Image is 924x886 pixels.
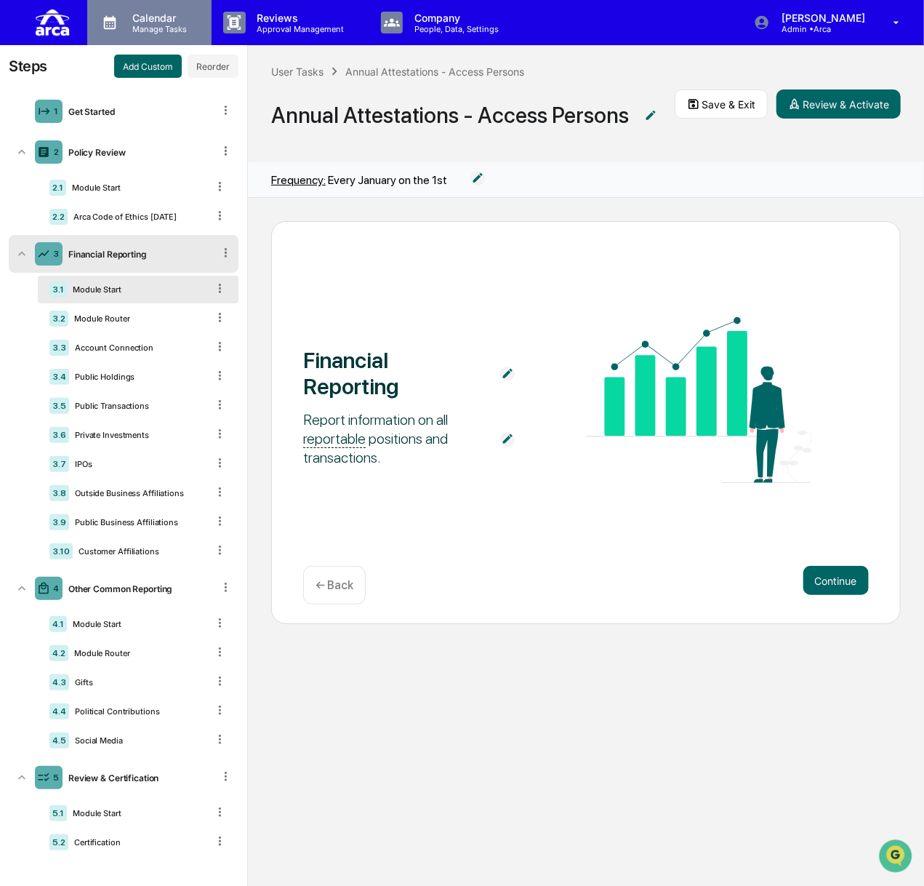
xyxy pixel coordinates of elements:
[29,285,92,300] span: Data Lookup
[271,173,326,187] span: Frequency:
[9,57,47,75] div: Steps
[15,30,265,53] p: How can we help?
[53,249,59,259] div: 3
[15,287,26,298] div: 🔎
[49,180,66,196] div: 2.1
[303,347,486,399] div: Financial Reporting
[67,808,207,818] div: Module Start
[67,619,207,629] div: Module Start
[803,566,869,595] button: Continue
[271,102,629,128] div: Annual Attestations - Access Persons
[69,459,207,469] div: IPOs
[345,65,524,78] div: Annual Attestations - Access Persons
[877,838,917,877] iframe: Open customer support
[49,543,73,559] div: 3.10
[49,427,69,443] div: 3.6
[500,367,515,381] img: Additional Document Icon
[271,173,447,187] div: Every January on the 1st
[49,282,67,298] div: 3.1
[65,111,238,125] div: Start new chat
[68,212,207,222] div: Arca Code of Ethics [DATE]
[67,284,207,295] div: Module Start
[69,343,207,353] div: Account Connection
[63,773,213,783] div: Review & Certification
[68,314,207,324] div: Module Router
[29,198,41,209] img: 1746055101610-c473b297-6a78-478c-a979-82029cc54cd1
[643,108,658,123] img: Additional Document Icon
[470,171,485,185] img: Edit reporting range icon
[69,677,207,687] div: Gifts
[49,703,69,719] div: 4.4
[63,147,213,158] div: Policy Review
[9,279,97,306] a: 🔎Data Lookup
[121,12,194,24] p: Calendar
[65,125,200,137] div: We're available if you need us!
[586,317,812,483] img: Financial Reporting
[770,12,872,24] p: [PERSON_NAME]
[53,773,59,783] div: 5
[225,158,265,175] button: See all
[68,837,207,847] div: Certification
[29,258,94,272] span: Preclearance
[15,259,26,271] div: 🖐️
[114,55,182,78] button: Add Custom
[49,733,69,749] div: 4.5
[49,645,68,661] div: 4.2
[69,706,207,717] div: Political Contributions
[247,115,265,132] button: Start new chat
[54,147,59,157] div: 2
[69,401,207,411] div: Public Transactions
[303,430,366,448] u: reportable
[121,197,126,209] span: •
[49,616,67,632] div: 4.1
[9,252,100,278] a: 🖐️Preclearance
[49,398,69,414] div: 3.5
[49,485,69,501] div: 3.8
[63,249,213,260] div: Financial Reporting
[49,311,68,327] div: 3.2
[246,12,352,24] p: Reviews
[49,209,68,225] div: 2.2
[35,6,70,39] img: logo
[69,430,207,440] div: Private Investments
[15,161,97,172] div: Past conversations
[770,24,872,34] p: Admin • Arca
[103,320,176,332] a: Powered byPylon
[31,111,57,137] img: 8933085812038_c878075ebb4cc5468115_72.jpg
[316,578,353,592] p: ← Back
[66,183,207,193] div: Module Start
[776,89,901,119] button: Review & Activate
[49,369,69,385] div: 3.4
[49,514,69,530] div: 3.9
[120,258,180,272] span: Attestations
[129,197,158,209] span: [DATE]
[246,24,352,34] p: Approval Management
[69,517,207,527] div: Public Business Affiliations
[53,583,59,594] div: 4
[403,12,506,24] p: Company
[188,55,238,78] button: Reorder
[271,65,324,78] div: User Tasks
[675,89,768,119] button: Save & Exit
[69,488,207,498] div: Outside Business Affiliations
[49,805,67,821] div: 5.1
[54,106,58,116] div: 1
[15,183,38,207] img: Jack Rasmussen
[303,410,486,467] div: Report information on all positions and transactions.
[69,735,207,746] div: Social Media
[100,252,186,278] a: 🗄️Attestations
[49,340,69,356] div: 3.3
[69,372,207,382] div: Public Holdings
[145,321,176,332] span: Pylon
[63,583,213,594] div: Other Common Reporting
[105,259,117,271] div: 🗄️
[73,546,207,556] div: Customer Affiliations
[15,111,41,137] img: 1746055101610-c473b297-6a78-478c-a979-82029cc54cd1
[500,432,515,447] img: Additional Document Icon
[121,24,194,34] p: Manage Tasks
[49,456,69,472] div: 3.7
[49,674,69,690] div: 4.3
[68,648,207,658] div: Module Router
